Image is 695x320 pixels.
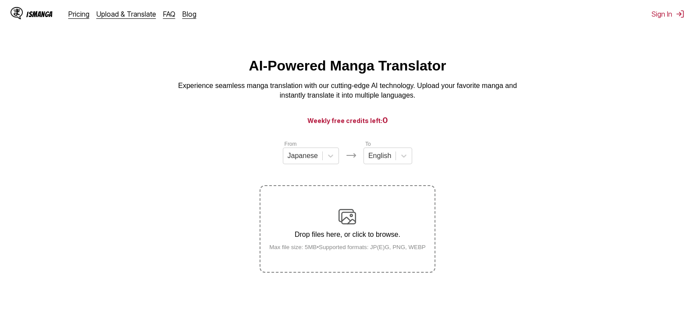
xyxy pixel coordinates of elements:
[346,150,356,161] img: Languages icon
[262,244,433,250] small: Max file size: 5MB • Supported formats: JP(E)G, PNG, WEBP
[26,10,53,18] div: IsManga
[262,231,433,239] p: Drop files here, or click to browse.
[11,7,23,19] img: IsManga Logo
[676,10,684,18] img: Sign out
[11,7,68,21] a: IsManga LogoIsManga
[163,10,175,18] a: FAQ
[96,10,156,18] a: Upload & Translate
[652,10,684,18] button: Sign In
[68,10,89,18] a: Pricing
[249,58,446,74] h1: AI-Powered Manga Translator
[21,115,674,126] h3: Weekly free credits left:
[382,116,388,125] span: 0
[365,141,371,147] label: To
[182,10,196,18] a: Blog
[172,81,523,101] p: Experience seamless manga translation with our cutting-edge AI technology. Upload your favorite m...
[285,141,297,147] label: From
